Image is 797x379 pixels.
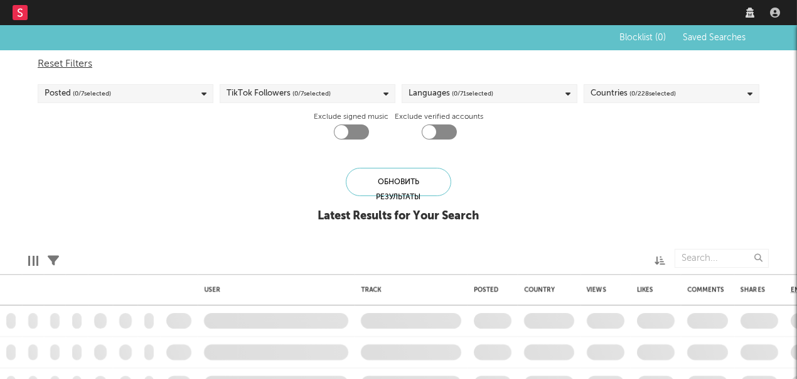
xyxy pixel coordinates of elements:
[346,168,451,196] div: Обновить результаты
[687,286,724,294] div: Comments
[452,86,493,101] span: ( 0 / 71 selected)
[675,249,769,268] input: Search...
[318,209,479,224] div: Latest Results for Your Search
[474,286,505,294] div: Posted
[204,286,342,294] div: User
[314,109,388,124] label: Exclude signed music
[227,86,331,101] div: TikTok Followers
[73,86,111,101] span: ( 0 / 7 selected)
[28,243,38,279] div: Edit Columns
[637,286,656,294] div: Likes
[683,33,748,42] span: Saved Searches
[655,33,666,42] span: ( 0 )
[48,243,59,279] div: Filters
[409,86,493,101] div: Languages
[741,286,765,294] div: Shares
[524,286,568,294] div: Country
[587,286,606,294] div: Views
[292,86,331,101] span: ( 0 / 7 selected)
[629,86,676,101] span: ( 0 / 228 selected)
[591,86,676,101] div: Countries
[38,57,759,72] div: Reset Filters
[395,109,483,124] label: Exclude verified accounts
[361,286,455,294] div: Track
[679,33,748,43] button: Saved Searches
[45,86,111,101] div: Posted
[619,33,666,42] span: Blocklist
